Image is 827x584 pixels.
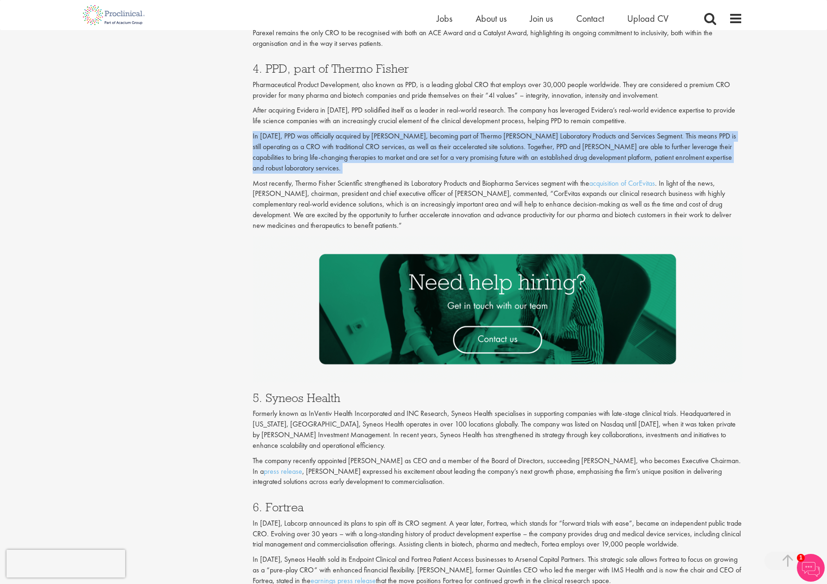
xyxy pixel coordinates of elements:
[6,550,125,578] iframe: reCAPTCHA
[437,13,452,25] a: Jobs
[253,178,743,231] p: Most recently, Thermo Fisher Scientific strengthened its Laboratory Products and Biopharma Servic...
[253,501,743,513] h3: 6. Fortrea
[253,105,743,126] p: After acquiring Evidera in [DATE], PPD solidified itself as a leader in real-world research. The ...
[253,518,743,550] p: In [DATE], Labcorp announced its plans to spin off its CRO segment. A year later, Fortrea, which ...
[797,554,825,582] img: Chatbot
[627,13,668,25] a: Upload CV
[576,13,604,25] a: Contact
[253,131,743,173] p: In [DATE], PPD was officially acquired by [PERSON_NAME], becoming part of Thermo [PERSON_NAME] La...
[253,392,743,404] h3: 5. Syneos Health
[589,178,655,188] a: acquisition of CorEvitas
[530,13,553,25] a: Join us
[797,554,805,562] span: 1
[253,456,743,488] p: The company recently appointed [PERSON_NAME] as CEO and a member of the Board of Directors, succe...
[253,80,743,101] p: Pharmaceutical Product Development, also known as PPD, is a leading global CRO that employs over ...
[264,466,302,476] a: press release
[476,13,507,25] a: About us
[253,63,743,75] h3: 4. PPD, part of Thermo Fisher
[253,408,743,451] p: Formerly known as InVentiv Health Incorporated and INC Research, Syneos Health specialises in sup...
[253,28,743,49] p: Parexel remains the only CRO to be recognised with both an ACE Award and a Catalyst Award, highli...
